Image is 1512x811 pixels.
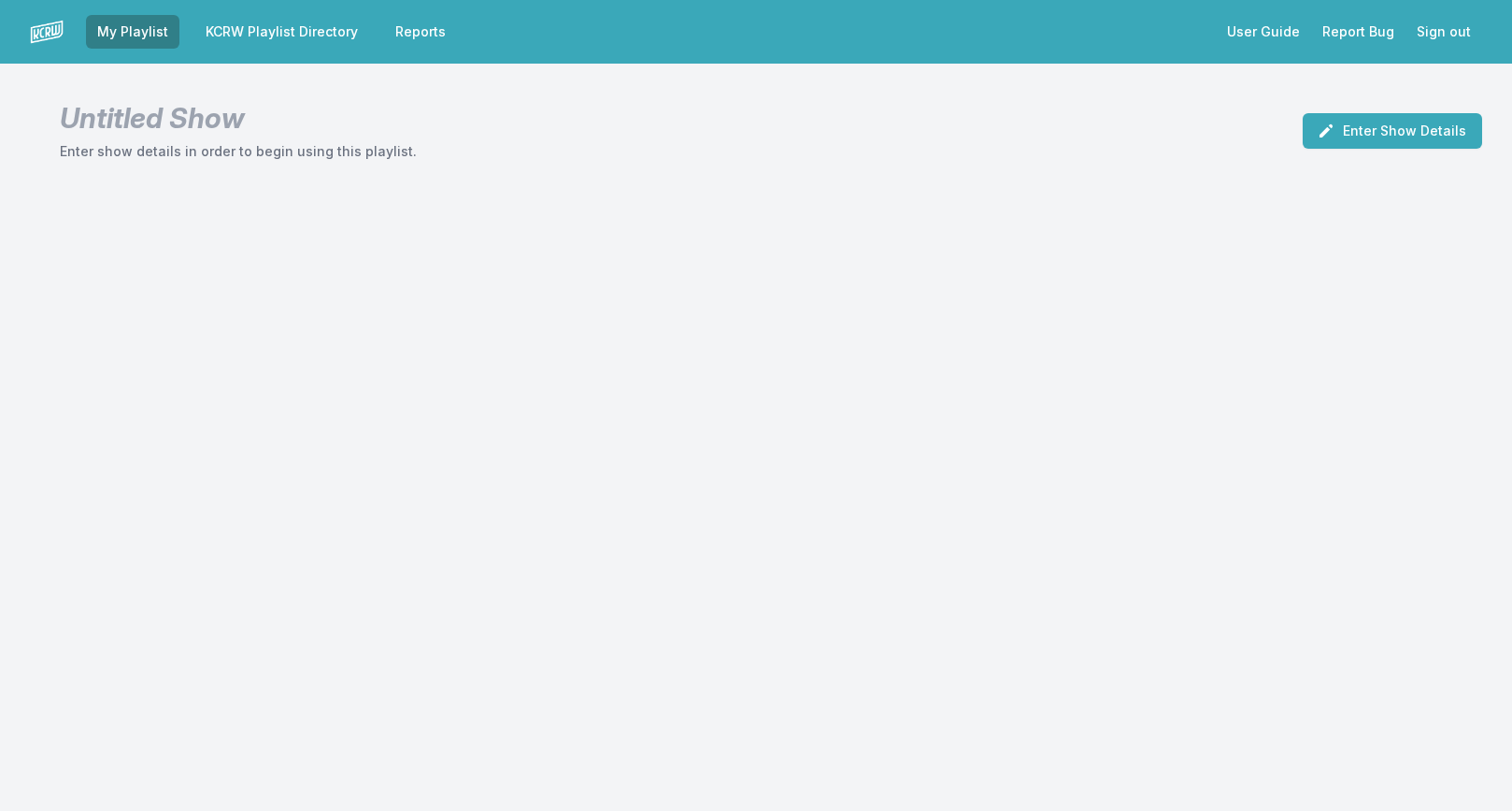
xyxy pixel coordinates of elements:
[30,15,64,49] img: logo-white-87cec1fa9cbef997252546196dc51331.png
[194,15,369,49] a: KCRW Playlist Directory
[1405,15,1482,49] button: Sign out
[1303,113,1482,149] button: Enter Show Details
[1216,15,1311,49] a: User Guide
[60,101,417,135] h1: Untitled Show
[384,15,457,49] a: Reports
[1311,15,1405,49] a: Report Bug
[60,142,417,161] p: Enter show details in order to begin using this playlist.
[86,15,179,49] a: My Playlist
